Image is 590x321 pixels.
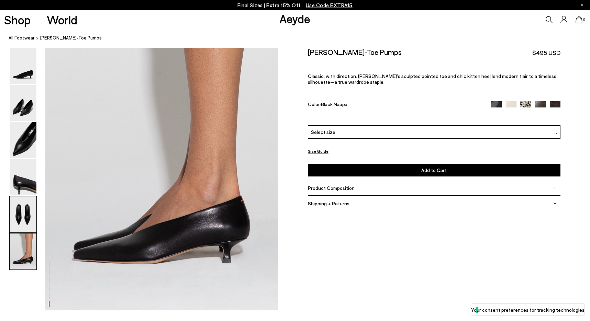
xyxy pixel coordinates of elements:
span: $495 USD [532,48,560,57]
span: Navigate to /collections/ss25-final-sizes [306,2,353,8]
img: Clara Pointed-Toe Pumps - Image 2 [10,85,36,121]
img: Clara Pointed-Toe Pumps - Image 6 [10,233,36,270]
span: Shipping + Returns [308,200,349,206]
a: World [47,14,77,26]
p: Final Sizes | Extra 15% Off [237,1,353,10]
img: svg%3E [553,202,557,205]
img: Clara Pointed-Toe Pumps - Image 1 [10,48,36,84]
span: Product Composition [308,185,355,191]
button: Add to Cart [308,164,560,176]
a: Shop [4,14,31,26]
span: Black Nappa [321,101,347,107]
span: 0 [582,18,586,22]
div: Color: [308,101,483,109]
span: Add to Cart [421,167,447,173]
a: All Footwear [9,34,35,42]
span: Select size [311,128,335,136]
p: Classic, with direction. [PERSON_NAME]’s sculpted pointed toe and chic kitten heel lend modern fl... [308,73,560,85]
img: svg%3E [553,186,557,190]
button: Your consent preferences for tracking technologies [471,304,585,316]
img: svg%3E [554,131,557,135]
a: 0 [576,16,582,23]
label: Your consent preferences for tracking technologies [471,306,585,313]
img: Clara Pointed-Toe Pumps - Image 3 [10,122,36,158]
a: Aeyde [279,11,310,26]
button: Size Guide [308,147,329,156]
img: Clara Pointed-Toe Pumps - Image 4 [10,159,36,195]
nav: breadcrumb [9,29,590,48]
span: [PERSON_NAME]-Toe Pumps [40,34,102,42]
img: Clara Pointed-Toe Pumps - Image 5 [10,196,36,232]
h2: [PERSON_NAME]-Toe Pumps [308,48,402,56]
